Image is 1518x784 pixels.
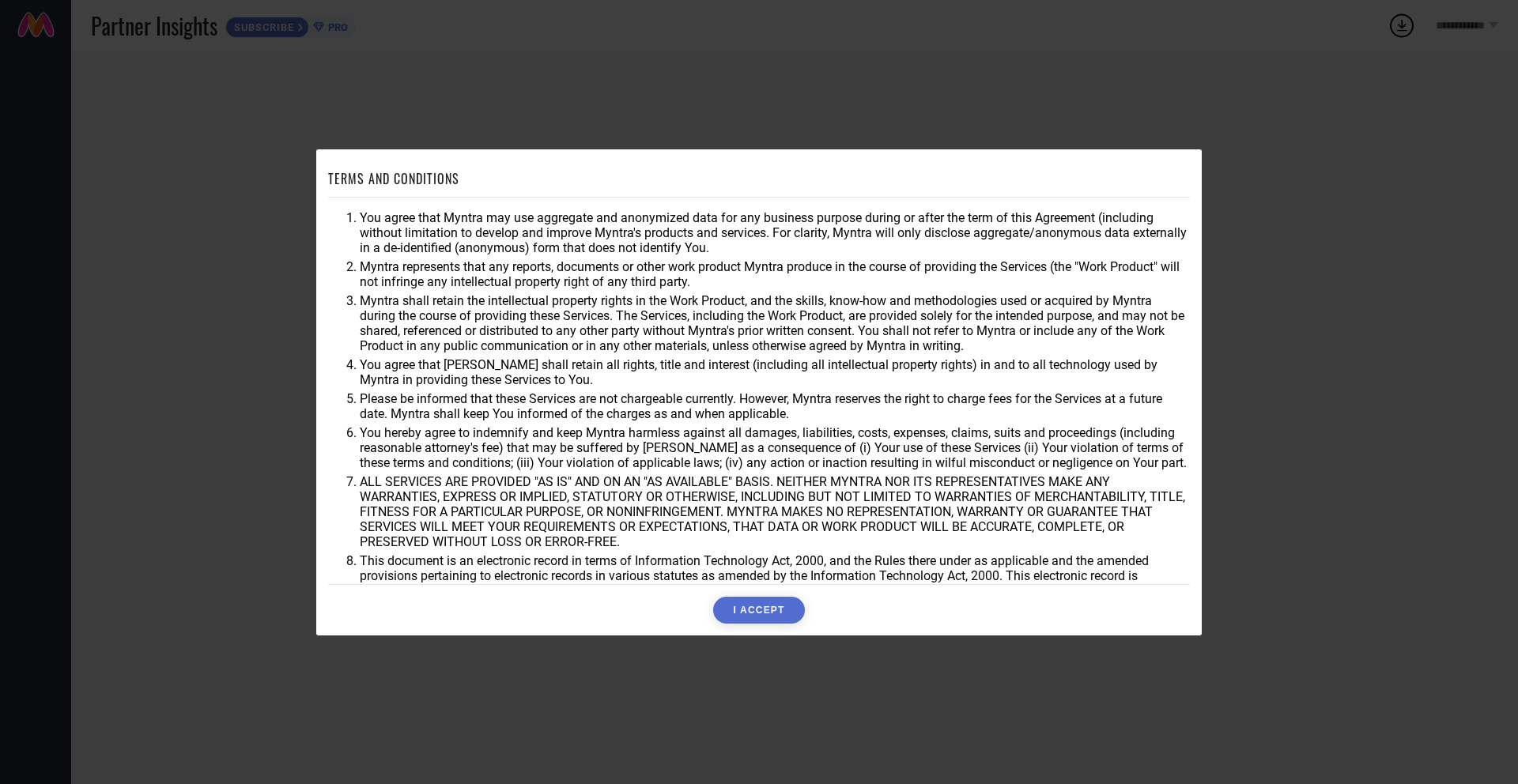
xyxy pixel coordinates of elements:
button: I ACCEPT [713,597,804,624]
li: You agree that [PERSON_NAME] shall retain all rights, title and interest (including all intellect... [360,357,1190,387]
li: ALL SERVICES ARE PROVIDED "AS IS" AND ON AN "AS AVAILABLE" BASIS. NEITHER MYNTRA NOR ITS REPRESEN... [360,474,1190,549]
li: Myntra shall retain the intellectual property rights in the Work Product, and the skills, know-ho... [360,293,1190,353]
li: This document is an electronic record in terms of Information Technology Act, 2000, and the Rules... [360,553,1190,598]
h1: TERMS AND CONDITIONS [328,169,459,188]
li: Myntra represents that any reports, documents or other work product Myntra produce in the course ... [360,259,1190,289]
li: You hereby agree to indemnify and keep Myntra harmless against all damages, liabilities, costs, e... [360,425,1190,470]
li: Please be informed that these Services are not chargeable currently. However, Myntra reserves the... [360,391,1190,421]
li: You agree that Myntra may use aggregate and anonymized data for any business purpose during or af... [360,210,1190,255]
